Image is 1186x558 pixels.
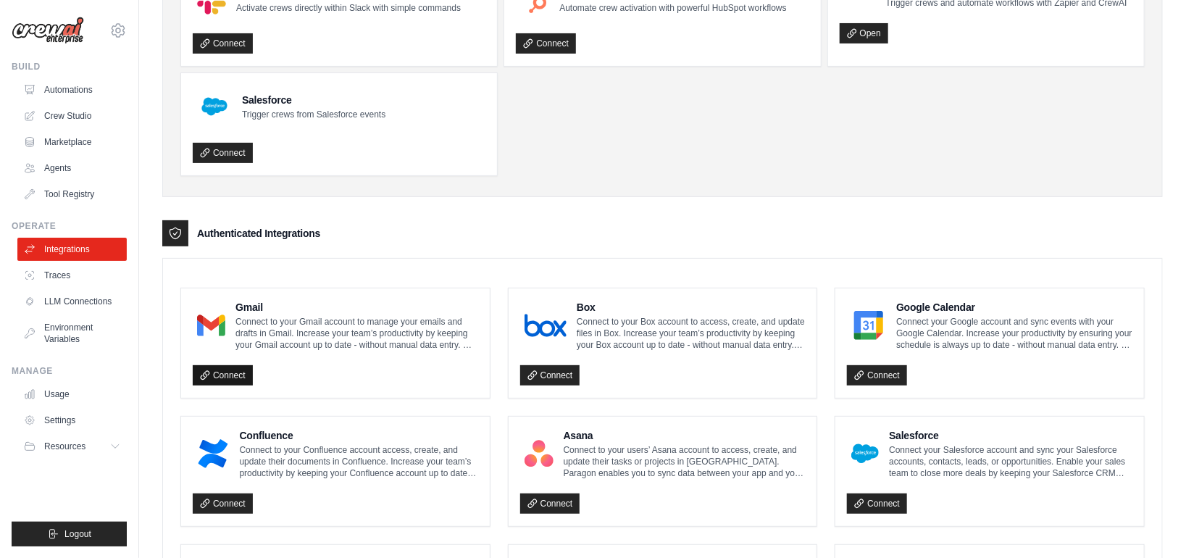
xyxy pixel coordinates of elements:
button: Logout [12,522,127,546]
h4: Salesforce [242,93,385,107]
p: Connect to your Confluence account access, create, and update their documents in Confluence. Incr... [239,444,477,479]
h4: Gmail [235,300,478,315]
img: Asana Logo [525,439,554,468]
a: Open [840,23,888,43]
p: Connect to your Box account to access, create, and update files in Box. Increase your team’s prod... [577,316,805,351]
p: Connect to your Gmail account to manage your emails and drafts in Gmail. Increase your team’s pro... [235,316,478,351]
a: Connect [193,143,253,163]
a: Connect [847,494,907,514]
div: Operate [12,220,127,232]
h4: Asana [564,428,806,443]
p: Connect to your users’ Asana account to access, create, and update their tasks or projects in [GE... [564,444,806,479]
img: Google Calendar Logo [851,311,886,340]
a: Connect [520,365,580,386]
p: Automate crew activation with powerful HubSpot workflows [559,2,786,14]
a: Integrations [17,238,127,261]
img: Confluence Logo [197,439,229,468]
a: Environment Variables [17,316,127,351]
a: Marketplace [17,130,127,154]
a: Tool Registry [17,183,127,206]
a: Connect [520,494,580,514]
h3: Authenticated Integrations [197,226,320,241]
a: Agents [17,157,127,180]
img: Salesforce Logo [851,439,879,468]
a: Crew Studio [17,104,127,128]
h4: Salesforce [889,428,1132,443]
img: Logo [12,17,84,44]
a: Connect [193,33,253,54]
div: Manage [12,365,127,377]
span: Logout [64,528,91,540]
a: Connect [516,33,576,54]
a: Connect [193,365,253,386]
img: Salesforce Logo [197,89,232,124]
div: Build [12,61,127,72]
a: Settings [17,409,127,432]
p: Connect your Salesforce account and sync your Salesforce accounts, contacts, leads, or opportunit... [889,444,1132,479]
button: Resources [17,435,127,458]
img: Gmail Logo [197,311,225,340]
p: Activate crews directly within Slack with simple commands [236,2,461,14]
a: LLM Connections [17,290,127,313]
span: Resources [44,441,85,452]
p: Connect your Google account and sync events with your Google Calendar. Increase your productivity... [896,316,1132,351]
h4: Confluence [239,428,477,443]
a: Automations [17,78,127,101]
a: Traces [17,264,127,287]
a: Usage [17,383,127,406]
a: Connect [847,365,907,386]
h4: Box [577,300,805,315]
img: Box Logo [525,311,567,340]
a: Connect [193,494,253,514]
h4: Google Calendar [896,300,1132,315]
p: Trigger crews from Salesforce events [242,109,385,120]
